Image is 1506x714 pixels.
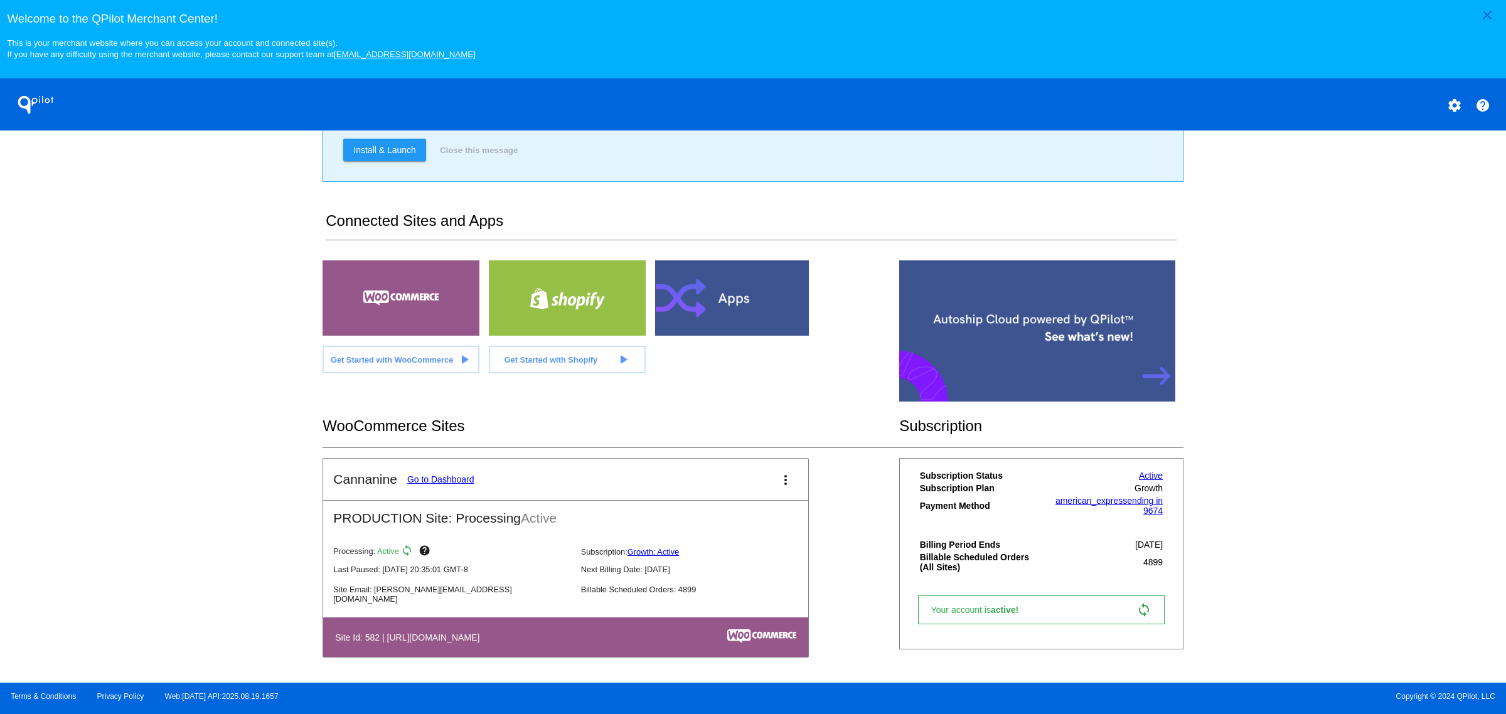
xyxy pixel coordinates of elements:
[1480,8,1495,23] mat-icon: close
[333,585,570,604] p: Site Email: [PERSON_NAME][EMAIL_ADDRESS][DOMAIN_NAME]
[521,511,557,525] span: Active
[1055,496,1127,506] span: american_express
[581,565,818,574] p: Next Billing Date: [DATE]
[165,692,279,701] a: Web:[DATE] API:2025.08.19.1657
[489,346,646,373] a: Get Started with Shopify
[333,565,570,574] p: Last Paused: [DATE] 20:35:01 GMT-8
[1135,483,1163,493] span: Growth
[1136,602,1151,617] mat-icon: sync
[335,632,486,642] h4: Site Id: 582 | [URL][DOMAIN_NAME]
[7,12,1498,26] h3: Welcome to the QPilot Merchant Center!
[505,355,598,365] span: Get Started with Shopify
[333,545,570,560] p: Processing:
[11,92,61,117] h1: QPilot
[377,547,399,557] span: Active
[11,692,76,701] a: Terms & Conditions
[334,50,476,59] a: [EMAIL_ADDRESS][DOMAIN_NAME]
[343,139,426,161] a: Install & Launch
[581,547,818,557] p: Subscription:
[1135,540,1163,550] span: [DATE]
[401,545,416,560] mat-icon: sync
[919,470,1042,481] th: Subscription Status
[97,692,144,701] a: Privacy Policy
[1447,98,1462,113] mat-icon: settings
[1143,557,1163,567] span: 4899
[919,495,1042,516] th: Payment Method
[1055,496,1163,516] a: american_expressending in 9674
[326,212,1177,240] h2: Connected Sites and Apps
[931,605,1032,615] span: Your account is
[1139,471,1163,481] a: Active
[323,501,808,526] h2: PRODUCTION Site: Processing
[899,417,1183,435] h2: Subscription
[778,472,793,488] mat-icon: more_vert
[323,346,479,373] a: Get Started with WooCommerce
[919,539,1042,550] th: Billing Period Ends
[727,629,796,643] img: c53aa0e5-ae75-48aa-9bee-956650975ee5
[616,352,631,367] mat-icon: play_arrow
[7,38,475,59] small: This is your merchant website where you can access your account and connected site(s). If you hav...
[581,585,818,594] p: Billable Scheduled Orders: 4899
[627,547,680,557] a: Growth: Active
[436,139,521,161] button: Close this message
[419,545,434,560] mat-icon: help
[919,551,1042,573] th: Billable Scheduled Orders (All Sites)
[1475,98,1490,113] mat-icon: help
[331,355,453,365] span: Get Started with WooCommerce
[353,145,416,155] span: Install & Launch
[407,474,474,484] a: Go to Dashboard
[919,482,1042,494] th: Subscription Plan
[918,595,1165,624] a: Your account isactive! sync
[991,605,1025,615] span: active!
[457,352,472,367] mat-icon: play_arrow
[333,472,397,487] h2: Cannanine
[764,692,1495,701] span: Copyright © 2024 QPilot, LLC
[323,417,899,435] h2: WooCommerce Sites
